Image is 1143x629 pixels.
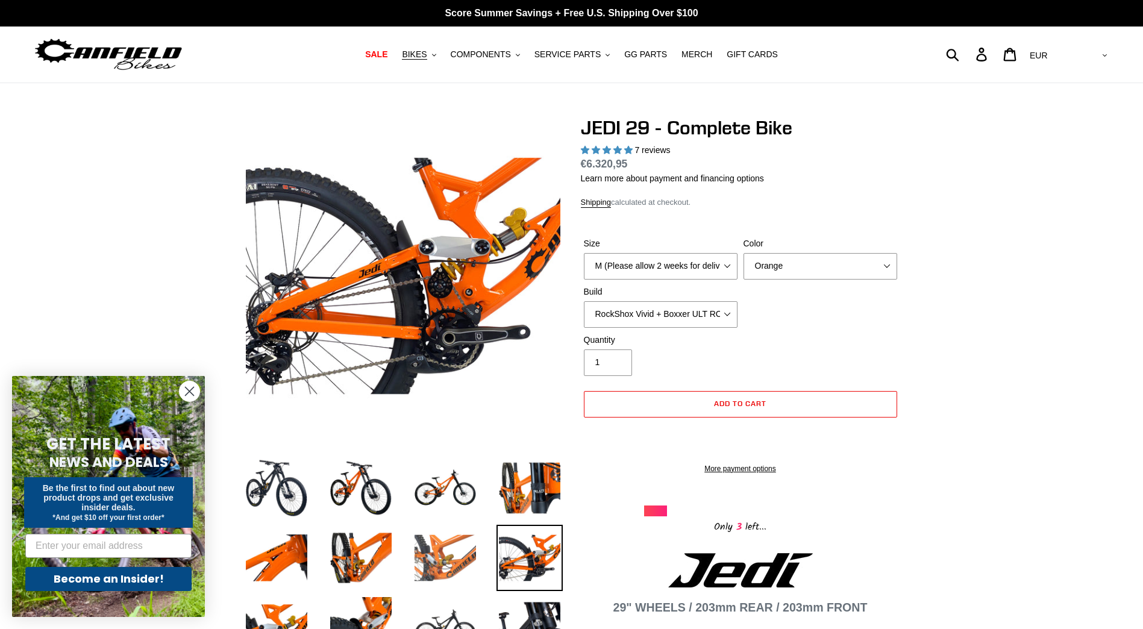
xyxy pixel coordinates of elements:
span: Be the first to find out about new product drops and get exclusive insider deals. [43,483,175,512]
span: GET THE LATEST [46,433,171,455]
span: GIFT CARDS [727,49,778,60]
label: Size [584,237,737,250]
a: MERCH [675,46,718,63]
img: Canfield Bikes [33,36,184,74]
img: Load image into Gallery viewer, JEDI 29 - Complete Bike [496,525,563,591]
img: Load image into Gallery viewer, JEDI 29 - Complete Bike [496,455,563,521]
img: Load image into Gallery viewer, JEDI 29 - Complete Bike [412,455,478,521]
button: Close dialog [179,381,200,402]
iframe: PayPal-paypal [584,424,897,450]
input: Search [953,41,983,67]
span: BIKES [402,49,427,60]
strong: 29" WHEELS / 203mm REAR / 203mm FRONT [613,601,868,614]
a: Shipping [581,198,612,208]
input: Enter your email address [25,534,192,558]
span: COMPONENTS [451,49,511,60]
span: NEWS AND DEALS [49,452,168,472]
a: GIFT CARDS [721,46,784,63]
img: Load image into Gallery viewer, JEDI 29 - Complete Bike [328,455,394,521]
label: Build [584,286,737,298]
button: SERVICE PARTS [528,46,616,63]
a: GG PARTS [618,46,673,63]
img: Load image into Gallery viewer, JEDI 29 - Complete Bike [243,455,310,521]
img: Jedi Logo [668,553,813,587]
span: SERVICE PARTS [534,49,601,60]
label: Quantity [584,334,737,346]
div: Only left... [644,516,837,535]
span: MERCH [681,49,712,60]
img: Load image into Gallery viewer, JEDI 29 - Complete Bike [412,525,478,591]
img: Load image into Gallery viewer, JEDI 29 - Complete Bike [328,525,394,591]
a: SALE [359,46,393,63]
div: calculated at checkout. [581,196,900,208]
span: 5.00 stars [581,145,635,155]
a: More payment options [584,463,897,474]
button: BIKES [396,46,442,63]
button: Become an Insider! [25,567,192,591]
button: COMPONENTS [445,46,526,63]
span: GG PARTS [624,49,667,60]
span: SALE [365,49,387,60]
a: Learn more about payment and financing options [581,174,764,183]
button: Add to cart [584,391,897,418]
span: 7 reviews [634,145,670,155]
h1: JEDI 29 - Complete Bike [581,116,900,139]
span: 3 [733,519,745,534]
label: Color [744,237,897,250]
span: *And get $10 off your first order* [52,513,164,522]
img: Load image into Gallery viewer, JEDI 29 - Complete Bike [243,525,310,591]
span: €6.320,95 [581,158,628,170]
span: Add to cart [714,399,766,408]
